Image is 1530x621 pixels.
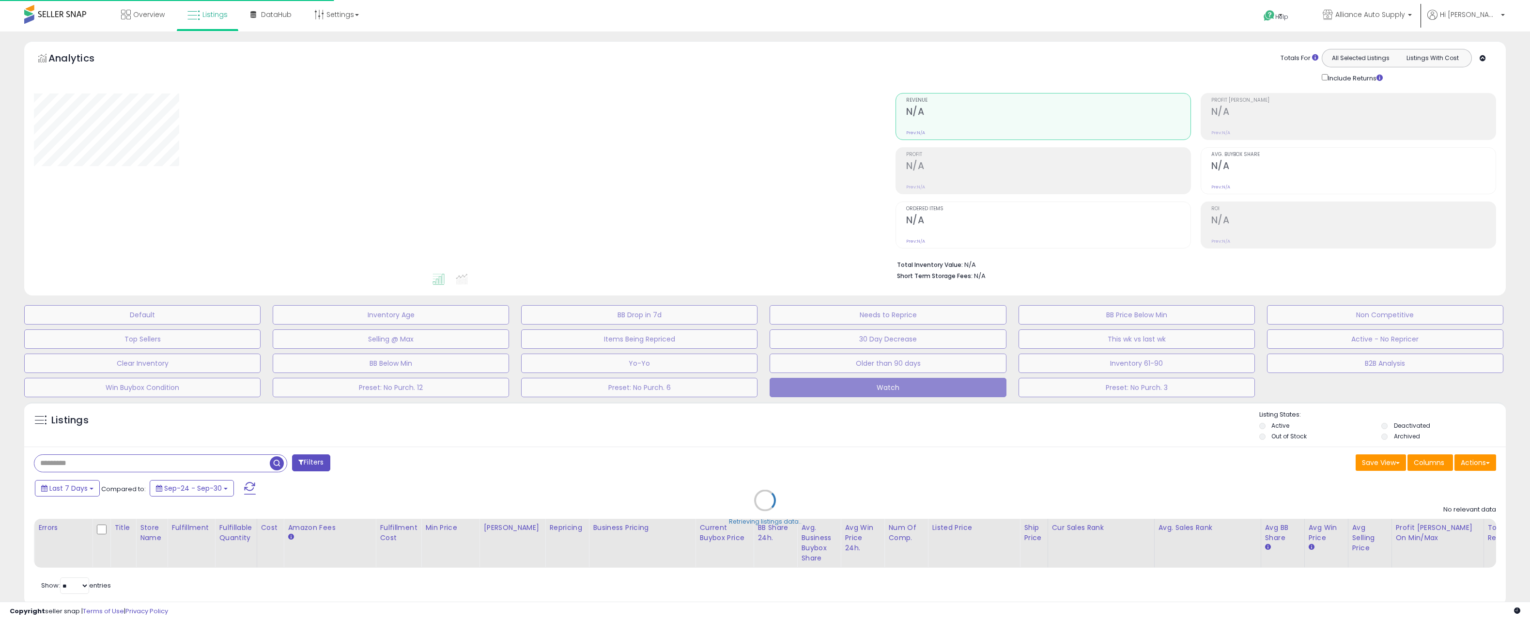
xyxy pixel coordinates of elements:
[1211,238,1230,244] small: Prev: N/A
[10,606,45,616] strong: Copyright
[974,271,986,280] span: N/A
[24,329,261,349] button: Top Sellers
[770,354,1006,373] button: Older than 90 days
[906,206,1190,212] span: Ordered Items
[1211,98,1496,103] span: Profit [PERSON_NAME]
[521,329,757,349] button: Items Being Repriced
[1019,354,1255,373] button: Inventory 61-90
[1211,215,1496,228] h2: N/A
[906,160,1190,173] h2: N/A
[770,329,1006,349] button: 30 Day Decrease
[202,10,228,19] span: Listings
[1396,52,1468,64] button: Listings With Cost
[906,215,1190,228] h2: N/A
[521,378,757,397] button: Preset: No Purch. 6
[906,106,1190,119] h2: N/A
[1267,354,1503,373] button: B2B Analysis
[24,354,261,373] button: Clear Inventory
[1275,13,1288,21] span: Help
[521,305,757,325] button: BB Drop in 7d
[133,10,165,19] span: Overview
[48,51,113,67] h5: Analytics
[1267,329,1503,349] button: Active - No Repricer
[906,98,1190,103] span: Revenue
[906,184,925,190] small: Prev: N/A
[1427,10,1505,31] a: Hi [PERSON_NAME]
[24,305,261,325] button: Default
[10,607,168,616] div: seller snap | |
[770,378,1006,397] button: Watch
[273,305,509,325] button: Inventory Age
[906,238,925,244] small: Prev: N/A
[906,152,1190,157] span: Profit
[1211,152,1496,157] span: Avg. Buybox Share
[770,305,1006,325] button: Needs to Reprice
[1335,10,1405,19] span: Alliance Auto Supply
[521,354,757,373] button: Yo-Yo
[1211,106,1496,119] h2: N/A
[1211,130,1230,136] small: Prev: N/A
[1211,160,1496,173] h2: N/A
[24,378,261,397] button: Win Buybox Condition
[897,261,963,269] b: Total Inventory Value:
[906,130,925,136] small: Prev: N/A
[273,378,509,397] button: Preset: No Purch. 12
[1019,378,1255,397] button: Preset: No Purch. 3
[1263,10,1275,22] i: Get Help
[729,517,802,526] div: Retrieving listings data..
[1325,52,1397,64] button: All Selected Listings
[1281,54,1318,63] div: Totals For
[273,354,509,373] button: BB Below Min
[1267,305,1503,325] button: Non Competitive
[1019,329,1255,349] button: This wk vs last wk
[1211,184,1230,190] small: Prev: N/A
[1256,2,1307,31] a: Help
[897,258,1489,270] li: N/A
[1211,206,1496,212] span: ROI
[1019,305,1255,325] button: BB Price Below Min
[897,272,973,280] b: Short Term Storage Fees:
[1440,10,1498,19] span: Hi [PERSON_NAME]
[1314,72,1394,83] div: Include Returns
[261,10,292,19] span: DataHub
[273,329,509,349] button: Selling @ Max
